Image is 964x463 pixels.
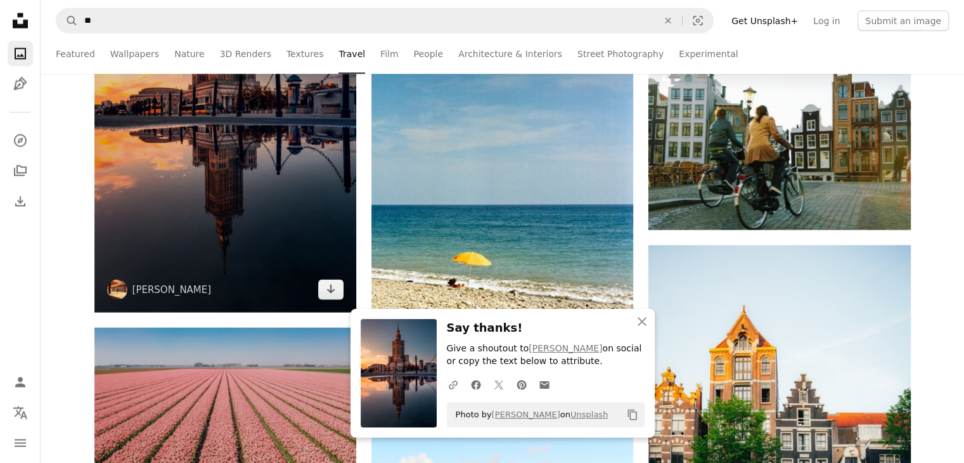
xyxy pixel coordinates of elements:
[533,372,556,397] a: Share over email
[318,279,344,299] a: Download
[107,279,127,299] img: Go to Adam Borkowski's profile
[806,10,847,30] a: Log in
[683,8,713,32] button: Visual search
[679,33,738,74] a: Experimental
[94,395,356,407] a: red flower field under blue sky during daytime
[648,136,910,148] a: a couple of people riding bikes down a cobblestone road
[447,342,645,368] p: Give a shoutout to on social or copy the text below to attribute.
[286,33,324,74] a: Textures
[371,203,633,214] a: A yellow umbrella sitting on top of a sandy beach
[8,158,33,183] a: Collections
[8,41,33,66] a: Photos
[570,410,608,419] a: Unsplash
[56,8,714,33] form: Find visuals sitewide
[8,430,33,455] button: Menu
[132,283,212,296] a: [PERSON_NAME]
[174,33,204,74] a: Nature
[648,435,910,447] a: Row of historic dutch canal houses with a canal.
[8,71,33,96] a: Illustrations
[724,10,806,30] a: Get Unsplash+
[371,13,633,405] img: A yellow umbrella sitting on top of a sandy beach
[8,369,33,395] a: Log in / Sign up
[492,410,560,419] a: [PERSON_NAME]
[220,33,271,74] a: 3D Renders
[654,8,682,32] button: Clear
[458,33,562,74] a: Architecture & Interiors
[529,343,602,353] a: [PERSON_NAME]
[465,372,487,397] a: Share on Facebook
[487,372,510,397] a: Share on Twitter
[8,8,33,36] a: Home — Unsplash
[56,8,78,32] button: Search Unsplash
[449,405,608,425] span: Photo by on
[414,33,444,74] a: People
[447,319,645,337] h3: Say thanks!
[94,110,356,121] a: a reflection of a tower in water
[8,188,33,214] a: Download History
[110,33,159,74] a: Wallpapers
[56,33,95,74] a: Featured
[577,33,664,74] a: Street Photography
[380,33,398,74] a: Film
[858,10,949,30] button: Submit an image
[510,372,533,397] a: Share on Pinterest
[622,404,643,426] button: Copy to clipboard
[8,400,33,425] button: Language
[8,127,33,153] a: Explore
[648,55,910,230] img: a couple of people riding bikes down a cobblestone road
